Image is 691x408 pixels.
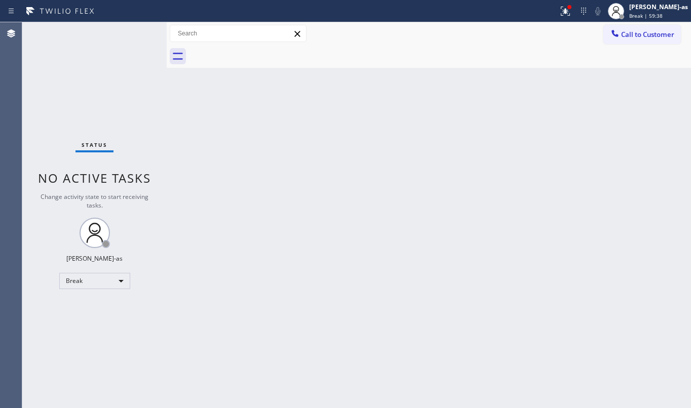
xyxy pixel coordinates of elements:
button: Call to Customer [603,25,681,44]
span: Status [82,141,107,148]
span: Break | 59:38 [629,12,663,19]
span: Change activity state to start receiving tasks. [41,192,148,210]
input: Search [170,25,306,42]
div: Break [59,273,130,289]
button: Mute [591,4,605,18]
div: [PERSON_NAME]-as [629,3,688,11]
span: No active tasks [38,170,151,186]
span: Call to Customer [621,30,674,39]
div: [PERSON_NAME]-as [66,254,123,263]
